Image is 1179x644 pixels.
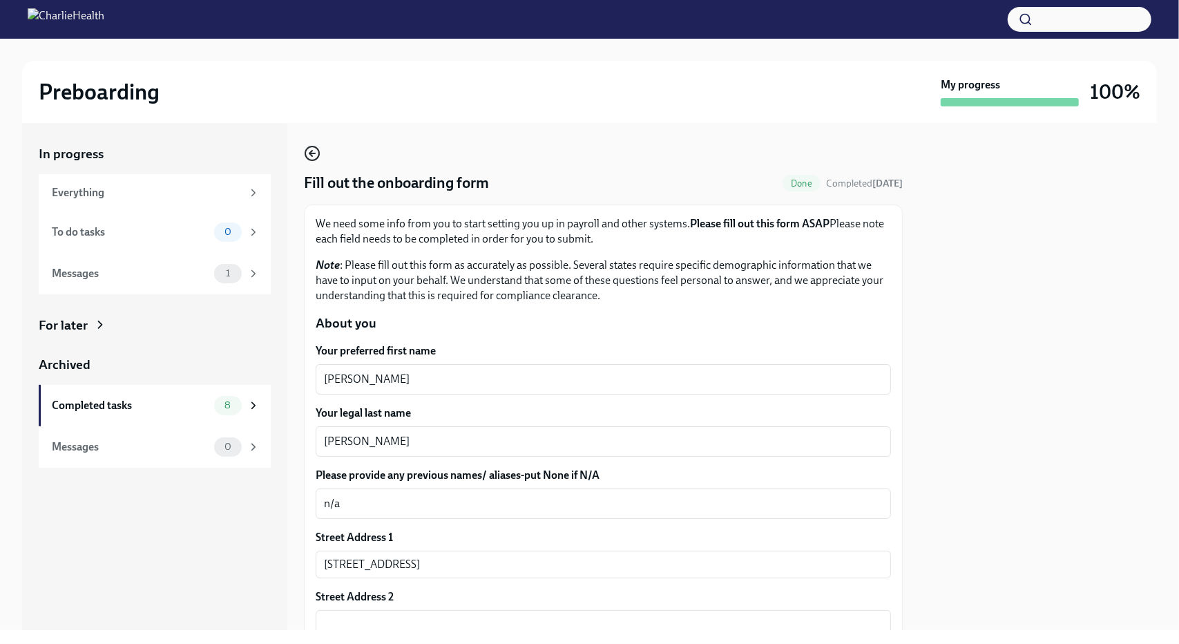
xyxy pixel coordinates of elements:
[690,217,830,230] strong: Please fill out this form ASAP
[218,268,238,278] span: 1
[52,439,209,455] div: Messages
[39,385,271,426] a: Completed tasks8
[52,266,209,281] div: Messages
[324,371,883,388] textarea: [PERSON_NAME]
[216,227,240,237] span: 0
[39,174,271,211] a: Everything
[39,253,271,294] a: Messages1
[316,589,394,605] label: Street Address 2
[316,258,891,303] p: : Please fill out this form as accurately as possible. Several states require specific demographi...
[39,356,271,374] a: Archived
[941,77,1000,93] strong: My progress
[52,185,242,200] div: Everything
[52,398,209,413] div: Completed tasks
[39,316,88,334] div: For later
[39,426,271,468] a: Messages0
[1090,79,1140,104] h3: 100%
[316,406,891,421] label: Your legal last name
[39,78,160,106] h2: Preboarding
[52,225,209,240] div: To do tasks
[324,433,883,450] textarea: [PERSON_NAME]
[28,8,104,30] img: CharlieHealth
[39,211,271,253] a: To do tasks0
[324,495,883,512] textarea: n/a
[216,400,239,410] span: 8
[316,258,340,272] strong: Note
[316,530,393,545] label: Street Address 1
[826,177,903,190] span: September 23rd, 2025 16:24
[39,316,271,334] a: For later
[39,145,271,163] a: In progress
[216,442,240,452] span: 0
[783,178,821,189] span: Done
[316,314,891,332] p: About you
[316,468,891,483] label: Please provide any previous names/ aliases-put None if N/A
[872,178,903,189] strong: [DATE]
[826,178,903,189] span: Completed
[304,173,489,193] h4: Fill out the onboarding form
[316,216,891,247] p: We need some info from you to start setting you up in payroll and other systems. Please note each...
[316,343,891,359] label: Your preferred first name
